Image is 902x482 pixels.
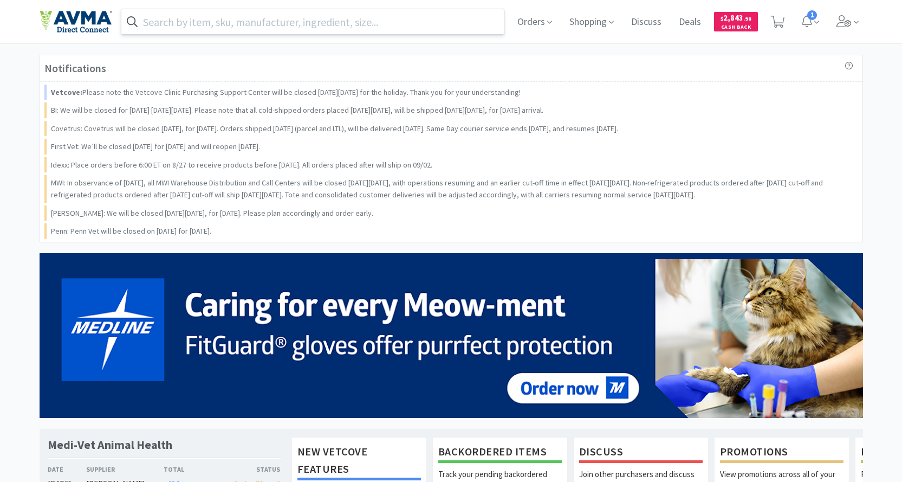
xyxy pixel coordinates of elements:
[51,207,373,219] p: [PERSON_NAME]: We will be closed [DATE][DATE], for [DATE]. Please plan accordingly and order early.
[51,123,618,134] p: Covetrus: Covetrus will be closed [DATE], for [DATE]. Orders shipped [DATE] (parcel and LTL), wil...
[48,464,87,474] div: Date
[48,437,172,453] h1: Medi-Vet Animal Health
[164,464,222,474] div: Total
[51,159,432,171] p: Idexx: Place orders before 6:00 ET on 8/27 to receive products before [DATE]. All orders placed a...
[627,17,666,27] a: Discuss
[51,140,260,152] p: First Vet: We’ll be closed [DATE] for [DATE] and will reopen [DATE].
[438,443,562,463] h1: Backordered Items
[720,443,843,463] h1: Promotions
[721,24,751,31] span: Cash Back
[297,443,421,480] h1: New Vetcove Features
[579,443,703,463] h1: Discuss
[721,12,751,23] span: 2,843
[674,17,705,27] a: Deals
[40,10,112,33] img: e4e33dab9f054f5782a47901c742baa9_102.png
[44,60,106,77] h3: Notifications
[51,177,854,201] p: MWI: In observance of [DATE], all MWI Warehouse Distribution and Call Centers will be closed [DAT...
[51,104,543,116] p: BI: We will be closed for [DATE] [DATE][DATE]. Please note that all cold-shipped orders placed [D...
[51,87,82,97] strong: Vetcove:
[714,7,758,36] a: $2,843.98Cash Back
[222,464,281,474] div: Status
[51,86,521,98] p: Please note the Vetcove Clinic Purchasing Support Center will be closed [DATE][DATE] for the holi...
[40,253,863,418] img: 5b85490d2c9a43ef9873369d65f5cc4c_481.png
[743,15,751,22] span: . 98
[51,225,211,237] p: Penn: Penn Vet will be closed on [DATE] for [DATE].
[721,15,723,22] span: $
[86,464,164,474] div: Supplier
[807,10,817,20] span: 1
[121,9,504,34] input: Search by item, sku, manufacturer, ingredient, size...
